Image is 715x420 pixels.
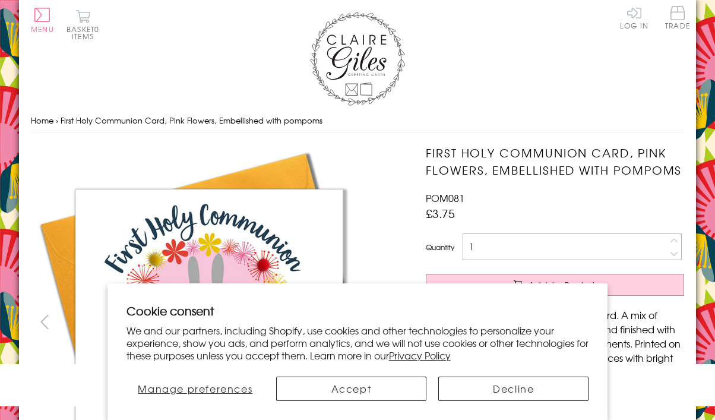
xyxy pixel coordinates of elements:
p: We and our partners, including Shopify, use cookies and other technologies to personalize your ex... [126,324,589,361]
a: Home [31,115,53,126]
span: £3.75 [426,205,455,222]
nav: breadcrumbs [31,109,684,133]
span: Trade [665,6,690,29]
button: Accept [276,377,426,401]
a: Trade [665,6,690,31]
a: Log In [620,6,648,29]
button: Decline [438,377,589,401]
h2: Cookie consent [126,302,589,319]
label: Quantity [426,242,454,252]
span: Menu [31,24,54,34]
img: Claire Giles Greetings Cards [310,12,405,106]
a: Privacy Policy [389,348,451,362]
button: Manage preferences [126,377,264,401]
button: prev [31,308,58,335]
span: › [56,115,58,126]
span: Manage preferences [138,381,252,396]
span: 0 items [72,24,99,42]
span: POM081 [426,191,464,205]
button: Add to Basket [426,274,684,296]
span: First Holy Communion Card, Pink Flowers, Embellished with pompoms [61,115,322,126]
button: Menu [31,8,54,33]
button: Basket0 items [67,10,99,40]
span: Add to Basket [529,279,596,291]
h1: First Holy Communion Card, Pink Flowers, Embellished with pompoms [426,144,684,179]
